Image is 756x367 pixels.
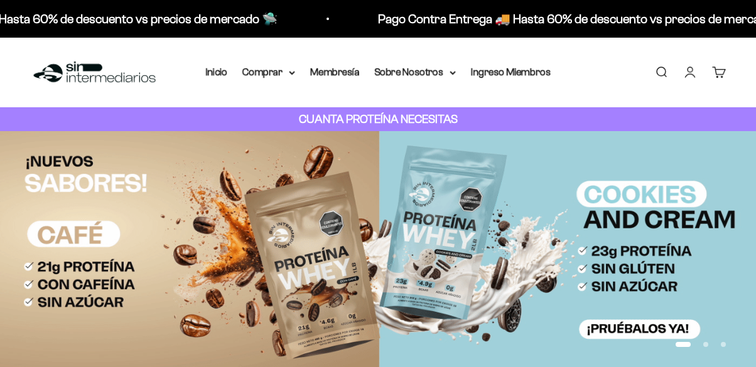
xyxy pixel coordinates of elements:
a: Ingreso Miembros [471,66,551,77]
summary: Comprar [242,64,295,80]
a: Inicio [205,66,227,77]
summary: Sobre Nosotros [374,64,456,80]
a: Membresía [310,66,359,77]
strong: CUANTA PROTEÍNA NECESITAS [299,112,458,125]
